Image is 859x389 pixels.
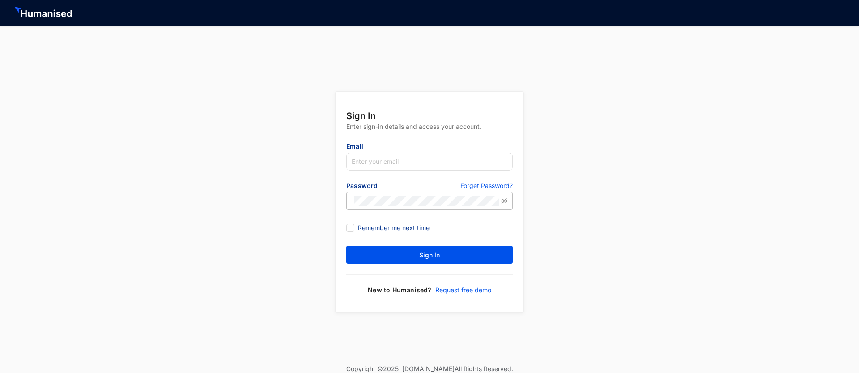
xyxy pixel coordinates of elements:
[346,110,513,122] p: Sign In
[432,286,491,295] a: Request free demo
[402,365,455,372] a: [DOMAIN_NAME]
[346,142,513,153] p: Email
[419,251,440,260] span: Sign In
[346,153,513,171] input: Enter your email
[14,7,74,19] img: HeaderHumanisedNameIcon.51e74e20af0cdc04d39a069d6394d6d9.svg
[346,122,513,142] p: Enter sign-in details and access your account.
[346,364,513,373] p: Copyright © 2025 All Rights Reserved.
[354,223,433,233] span: Remember me next time
[346,246,513,264] button: Sign In
[501,198,507,204] span: eye-invisible
[368,286,431,295] p: New to Humanised?
[460,181,513,192] a: Forget Password?
[346,181,429,192] p: Password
